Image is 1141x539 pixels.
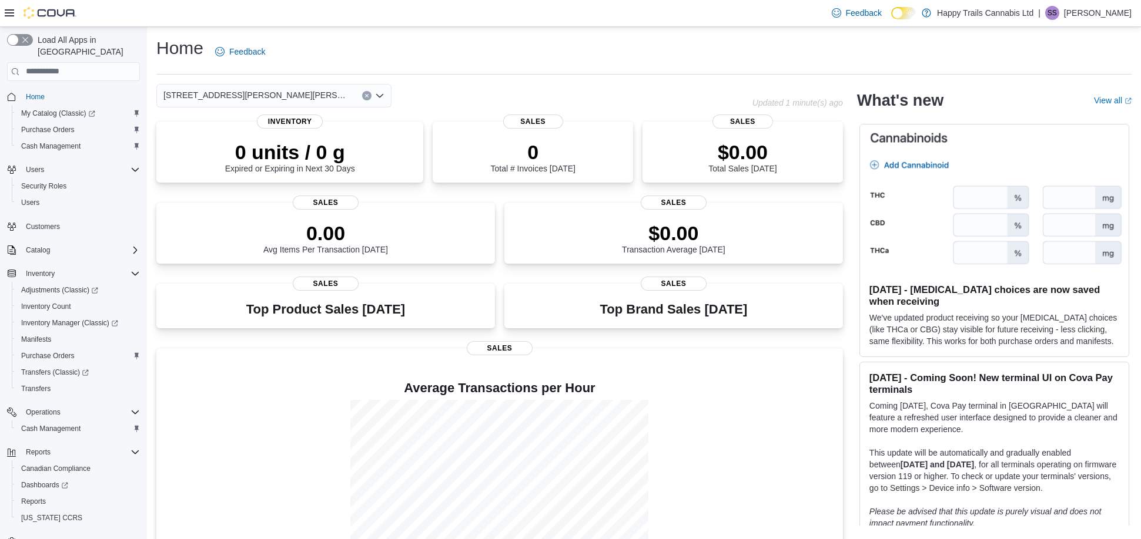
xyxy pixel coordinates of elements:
p: 0 units / 0 g [225,140,355,164]
button: Operations [2,404,145,420]
button: Manifests [12,331,145,348]
button: Users [12,194,145,211]
span: Purchase Orders [21,351,75,361]
span: Sales [293,277,359,291]
a: My Catalog (Classic) [16,106,100,120]
span: Catalog [26,245,50,255]
h1: Home [156,36,203,60]
span: Security Roles [21,181,66,191]
button: Reports [21,445,55,459]
button: Inventory Count [12,298,145,315]
a: Cash Management [16,422,85,436]
span: Inventory Count [21,302,71,311]
span: Transfers (Classic) [16,365,140,379]
h4: Average Transactions per Hour [166,381,834,395]
button: Catalog [2,242,145,258]
span: Dashboards [16,478,140,492]
a: Adjustments (Classic) [12,282,145,298]
span: Dashboards [21,480,68,490]
button: Inventory [2,265,145,282]
span: Cash Management [21,142,81,151]
span: Sales [293,196,359,210]
span: Users [26,165,44,174]
span: Cash Management [16,139,140,153]
span: Inventory Count [16,299,140,314]
button: Canadian Compliance [12,460,145,477]
a: [US_STATE] CCRS [16,511,87,525]
button: Customers [2,218,145,235]
button: Cash Management [12,138,145,154]
span: Home [26,92,45,102]
span: Dark Mode [891,19,892,20]
button: Clear input [362,91,372,100]
span: Purchase Orders [16,123,140,137]
span: [US_STATE] CCRS [21,513,82,523]
span: Manifests [16,332,140,346]
button: Transfers [12,380,145,397]
a: Feedback [210,40,270,63]
a: Transfers [16,382,55,396]
span: Operations [21,405,140,419]
h3: [DATE] - [MEDICAL_DATA] choices are now saved when receiving [869,284,1119,307]
a: Transfers (Classic) [12,364,145,380]
p: $0.00 [708,140,777,164]
span: Cash Management [21,424,81,433]
p: $0.00 [622,221,725,245]
span: Security Roles [16,179,140,193]
span: Sales [641,196,707,210]
p: [PERSON_NAME] [1064,6,1132,20]
a: My Catalog (Classic) [12,105,145,122]
span: Sales [641,277,707,291]
span: Adjustments (Classic) [16,283,140,297]
div: Sandy Sierra [1045,6,1059,20]
a: Users [16,196,44,210]
div: Total # Invoices [DATE] [490,140,575,173]
span: Home [21,89,140,104]
button: Users [2,161,145,178]
a: Manifests [16,332,56,346]
a: Canadian Compliance [16,461,95,476]
button: Inventory [21,267,59,281]
em: Please be advised that this update is purely visual and does not impact payment functionality. [869,507,1102,528]
span: Transfers (Classic) [21,368,89,377]
span: Load All Apps in [GEOGRAPHIC_DATA] [33,34,140,58]
span: Users [21,198,39,207]
img: Cova [24,7,76,19]
a: Feedback [827,1,886,25]
span: Users [16,196,140,210]
button: Cash Management [12,420,145,437]
span: Inventory [257,114,323,129]
button: Users [21,163,49,177]
div: Expired or Expiring in Next 30 Days [225,140,355,173]
p: Coming [DATE], Cova Pay terminal in [GEOGRAPHIC_DATA] will feature a refreshed user interface des... [869,400,1119,435]
a: View allExternal link [1094,96,1132,105]
span: Catalog [21,243,140,257]
a: Inventory Count [16,299,76,314]
span: Reports [21,497,46,506]
span: Inventory [26,269,55,278]
a: Customers [21,220,65,234]
button: Security Roles [12,178,145,194]
span: Users [21,163,140,177]
div: Transaction Average [DATE] [622,221,725,254]
p: | [1038,6,1040,20]
p: We've updated product receiving so your [MEDICAL_DATA] choices (like THCa or CBG) stay visible fo... [869,312,1119,347]
span: Feedback [229,46,265,58]
span: Purchase Orders [16,349,140,363]
h3: Top Product Sales [DATE] [246,302,405,316]
span: Reports [16,494,140,508]
h2: What's new [857,91,943,110]
span: My Catalog (Classic) [21,109,95,118]
span: Sales [712,114,772,129]
button: Purchase Orders [12,122,145,138]
span: SS [1048,6,1057,20]
span: Sales [467,341,533,355]
span: Manifests [21,335,51,344]
span: Operations [26,407,61,417]
span: Purchase Orders [21,125,75,134]
span: Sales [503,114,563,129]
p: 0.00 [263,221,388,245]
span: Transfers [21,384,51,393]
span: My Catalog (Classic) [16,106,140,120]
span: Canadian Compliance [16,461,140,476]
